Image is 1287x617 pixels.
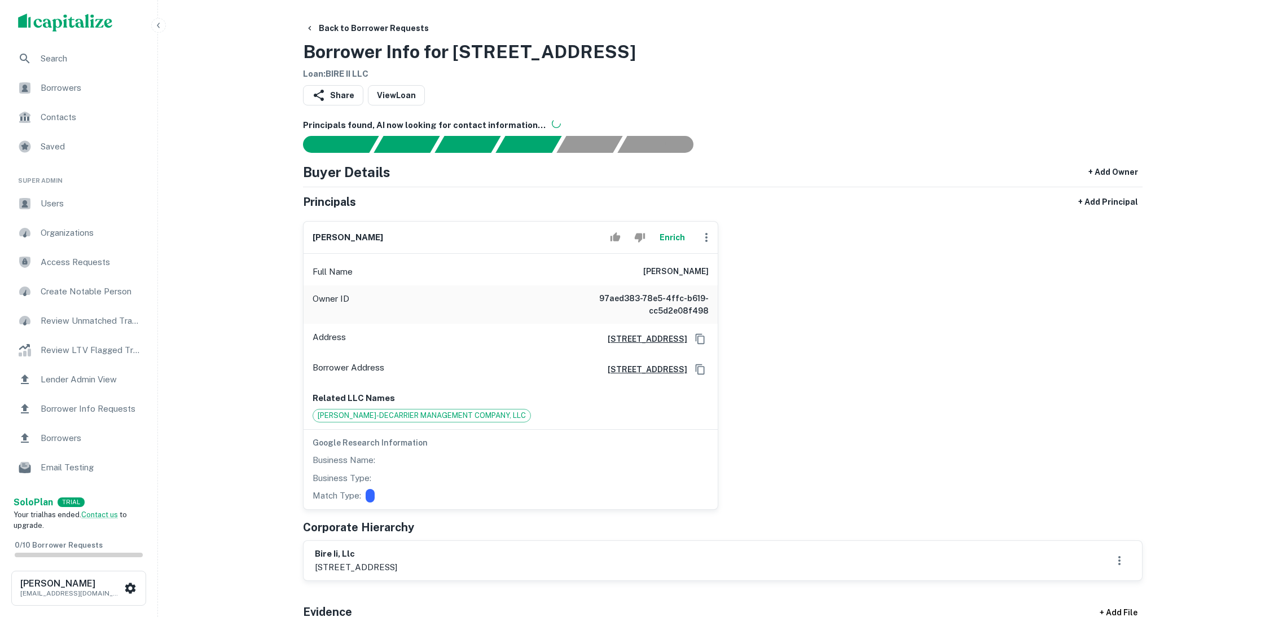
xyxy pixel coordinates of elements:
[692,330,709,347] button: Copy Address
[18,14,113,32] img: capitalize-logo.png
[643,265,709,279] h6: [PERSON_NAME]
[20,588,122,598] p: [EMAIL_ADDRESS][DOMAIN_NAME]
[303,85,363,105] button: Share
[313,330,346,347] p: Address
[9,337,148,364] a: Review LTV Flagged Transactions
[495,136,561,153] div: Principals found, AI now looking for contact information...
[303,162,390,182] h4: Buyer Details
[313,489,361,503] p: Match Type:
[313,231,383,244] h6: [PERSON_NAME]
[9,133,148,160] a: Saved
[15,541,103,549] span: 0 / 10 Borrower Requests
[9,74,148,102] a: Borrowers
[41,343,142,357] span: Review LTV Flagged Transactions
[9,395,148,422] a: Borrower Info Requests
[313,265,353,279] p: Full Name
[313,410,530,421] span: [PERSON_NAME]-DECARRIER MANAGEMENT COMPANY, LLC
[14,497,53,508] strong: Solo Plan
[605,226,625,249] button: Accept
[313,437,709,449] h6: Google Research Information
[9,249,148,276] a: Access Requests
[303,68,636,81] h6: Loan : BIRE II LLC
[9,104,148,131] a: Contacts
[573,292,709,317] h6: 97aed383-78e5-4ffc-b619-cc5d2e08f498
[374,136,440,153] div: Your request is received and processing...
[315,548,397,561] h6: bire ii, llc
[599,363,687,376] a: [STREET_ADDRESS]
[41,81,142,95] span: Borrowers
[58,497,85,507] div: TRIAL
[20,579,122,588] h6: [PERSON_NAME]
[692,361,709,378] button: Copy Address
[303,193,356,210] h5: Principals
[41,52,142,65] span: Search
[303,38,636,65] h3: Borrower Info for [STREET_ADDRESS]
[618,136,707,153] div: AI fulfillment process complete.
[556,136,622,153] div: Principals found, still searching for contact information. This may take time...
[368,85,425,105] a: ViewLoan
[599,333,687,345] a: [STREET_ADDRESS]
[9,190,148,217] a: Users
[289,136,374,153] div: Sending borrower request to AI...
[41,226,142,240] span: Organizations
[14,496,53,509] a: SoloPlan
[655,226,691,249] button: Enrich
[303,119,1143,132] h6: Principals found, AI now looking for contact information...
[41,197,142,210] span: Users
[434,136,500,153] div: Documents found, AI parsing details...
[14,510,127,530] span: Your trial has ended. to upgrade.
[41,255,142,269] span: Access Requests
[41,402,142,416] span: Borrower Info Requests
[9,45,148,72] a: Search
[41,111,142,124] span: Contacts
[313,471,371,485] p: Business Type:
[41,140,142,153] span: Saved
[41,314,142,328] span: Review Unmatched Transactions
[9,162,148,190] li: Super Admin
[1074,192,1143,212] button: + Add Principal
[313,361,384,378] p: Borrower Address
[41,431,142,445] span: Borrowers
[9,219,148,246] a: Organizations
[9,278,148,305] a: Create Notable Person
[9,307,148,334] a: Review Unmatched Transactions
[81,510,118,519] a: Contact us
[315,561,397,574] p: [STREET_ADDRESS]
[9,425,148,452] a: Borrowers
[41,285,142,298] span: Create Notable Person
[301,18,433,38] button: Back to Borrower Requests
[41,373,142,386] span: Lender Admin View
[11,571,146,606] button: [PERSON_NAME][EMAIL_ADDRESS][DOMAIN_NAME]
[9,483,148,510] a: Email Analytics
[303,519,414,536] h5: Corporate Hierarchy
[1084,162,1143,182] button: + Add Owner
[41,461,142,474] span: Email Testing
[9,454,148,481] a: Email Testing
[313,391,709,405] p: Related LLC Names
[630,226,649,249] button: Reject
[1231,527,1287,581] iframe: Chat Widget
[9,366,148,393] a: Lender Admin View
[313,453,375,467] p: Business Name:
[313,292,349,317] p: Owner ID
